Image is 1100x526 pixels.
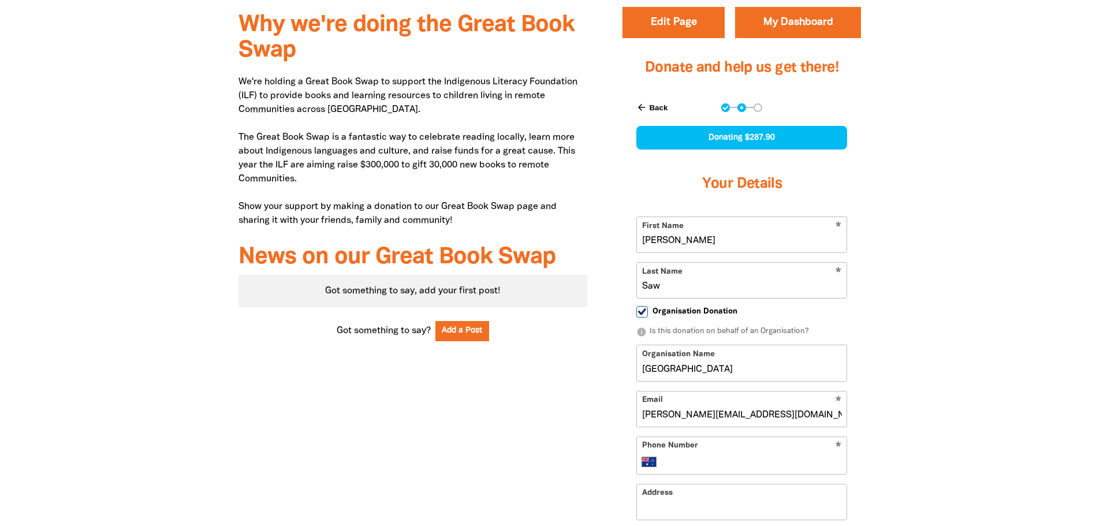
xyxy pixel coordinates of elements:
button: Add a Post [435,321,490,341]
i: Required [836,442,841,453]
button: Back [632,98,672,117]
button: Edit Page [622,7,725,38]
i: info [636,327,647,337]
button: Navigate to step 1 of 3 to enter your donation amount [721,103,730,112]
input: Organisation Donation [636,306,648,318]
span: Donate and help us get there! [645,61,839,74]
span: Why we're doing the Great Book Swap [238,14,575,61]
h3: Your Details [636,161,847,207]
div: Paginated content [238,275,588,307]
button: Navigate to step 3 of 3 to enter your payment details [754,103,762,112]
i: arrow_back [636,102,647,113]
button: Navigate to step 2 of 3 to enter your details [737,103,746,112]
p: We're holding a Great Book Swap to support the Indigenous Literacy Foundation (ILF) to provide bo... [238,75,588,227]
div: Donating $287.90 [636,126,847,150]
a: My Dashboard [735,7,861,38]
span: Got something to say? [337,324,431,338]
span: Organisation Donation [652,306,737,317]
p: Is this donation on behalf of an Organisation? [636,326,847,338]
h3: News on our Great Book Swap [238,245,588,270]
div: Got something to say, add your first post! [238,275,588,307]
